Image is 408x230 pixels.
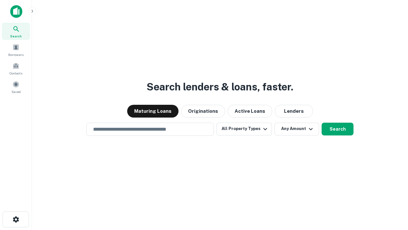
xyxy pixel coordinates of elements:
[2,78,30,96] a: Saved
[10,34,22,39] span: Search
[11,89,21,94] span: Saved
[147,79,293,95] h3: Search lenders & loans, faster.
[2,23,30,40] a: Search
[181,105,225,118] button: Originations
[376,179,408,210] iframe: Chat Widget
[2,41,30,58] a: Borrowers
[322,123,353,135] button: Search
[274,123,319,135] button: Any Amount
[216,123,272,135] button: All Property Types
[127,105,178,118] button: Maturing Loans
[10,5,22,18] img: capitalize-icon.png
[275,105,313,118] button: Lenders
[228,105,272,118] button: Active Loans
[8,52,24,57] span: Borrowers
[10,71,22,76] span: Contacts
[2,60,30,77] a: Contacts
